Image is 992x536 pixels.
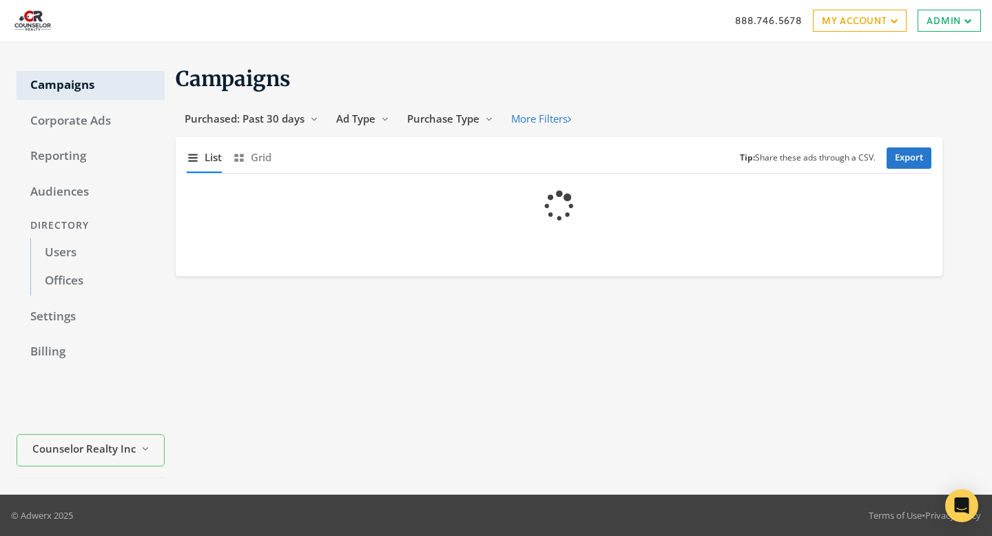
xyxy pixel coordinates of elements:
[336,112,375,125] span: Ad Type
[327,106,398,132] button: Ad Type
[233,143,271,172] button: Grid
[887,147,931,169] a: Export
[17,142,165,171] a: Reporting
[925,509,981,522] a: Privacy Policy
[17,107,165,136] a: Corporate Ads
[398,106,502,132] button: Purchase Type
[251,150,271,165] span: Grid
[185,112,304,125] span: Purchased: Past 30 days
[11,3,54,38] img: Adwerx
[735,13,802,28] a: 888.746.5678
[407,112,479,125] span: Purchase Type
[32,441,136,457] span: Counselor Realty Inc.
[17,213,165,238] div: Directory
[30,238,165,267] a: Users
[17,178,165,207] a: Audiences
[869,509,922,522] a: Terms of Use
[30,267,165,296] a: Offices
[869,508,981,522] div: •
[176,106,327,132] button: Purchased: Past 30 days
[813,10,907,32] a: My Account
[11,508,73,522] p: © Adwerx 2025
[17,434,165,466] button: Counselor Realty Inc.
[17,302,165,331] a: Settings
[740,152,876,165] small: Share these ads through a CSV.
[945,489,978,522] div: Open Intercom Messenger
[918,10,981,32] a: Admin
[740,152,755,163] b: Tip:
[187,143,222,172] button: List
[176,65,291,92] span: Campaigns
[502,106,580,132] button: More Filters
[17,71,165,100] a: Campaigns
[205,150,222,165] span: List
[17,338,165,367] a: Billing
